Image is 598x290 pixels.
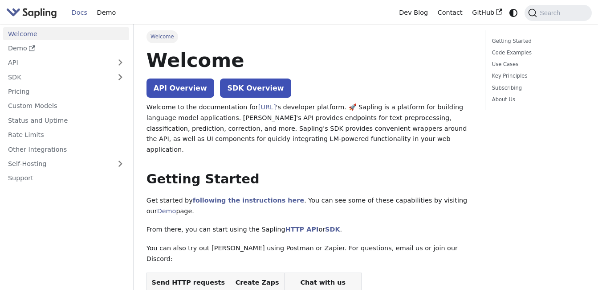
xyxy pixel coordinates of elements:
[6,6,60,19] a: Sapling.aiSapling.ai
[146,79,214,98] a: API Overview
[146,224,472,235] p: From there, you can start using the Sapling or .
[3,70,111,83] a: SDK
[325,226,340,233] a: SDK
[492,60,582,69] a: Use Cases
[433,6,468,20] a: Contact
[146,48,472,72] h1: Welcome
[3,85,129,98] a: Pricing
[220,79,291,98] a: SDK Overview
[3,27,129,40] a: Welcome
[492,49,582,57] a: Code Examples
[3,99,129,112] a: Custom Models
[492,37,582,46] a: Getting Started
[146,30,178,43] span: Welcome
[146,171,472,187] h2: Getting Started
[525,5,591,21] button: Search (Command+K)
[146,30,472,43] nav: Breadcrumbs
[537,9,565,17] span: Search
[92,6,121,20] a: Demo
[285,226,319,233] a: HTTP API
[146,102,472,155] p: Welcome to the documentation for 's developer platform. 🚀 Sapling is a platform for building lang...
[157,207,176,215] a: Demo
[394,6,432,20] a: Dev Blog
[3,143,129,156] a: Other Integrations
[111,56,129,69] button: Expand sidebar category 'API'
[3,114,129,127] a: Status and Uptime
[467,6,507,20] a: GitHub
[146,243,472,265] p: You can also try out [PERSON_NAME] using Postman or Zapier. For questions, email us or join our D...
[111,70,129,83] button: Expand sidebar category 'SDK'
[146,195,472,217] p: Get started by . You can see some of these capabilities by visiting our page.
[3,56,111,69] a: API
[67,6,92,20] a: Docs
[3,42,129,55] a: Demo
[507,6,520,19] button: Switch between dark and light mode (currently system mode)
[3,157,129,170] a: Self-Hosting
[492,95,582,104] a: About Us
[492,72,582,80] a: Key Principles
[3,172,129,185] a: Support
[6,6,57,19] img: Sapling.ai
[258,104,276,111] a: [URL]
[492,84,582,92] a: Subscribing
[193,197,304,204] a: following the instructions here
[3,128,129,141] a: Rate Limits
